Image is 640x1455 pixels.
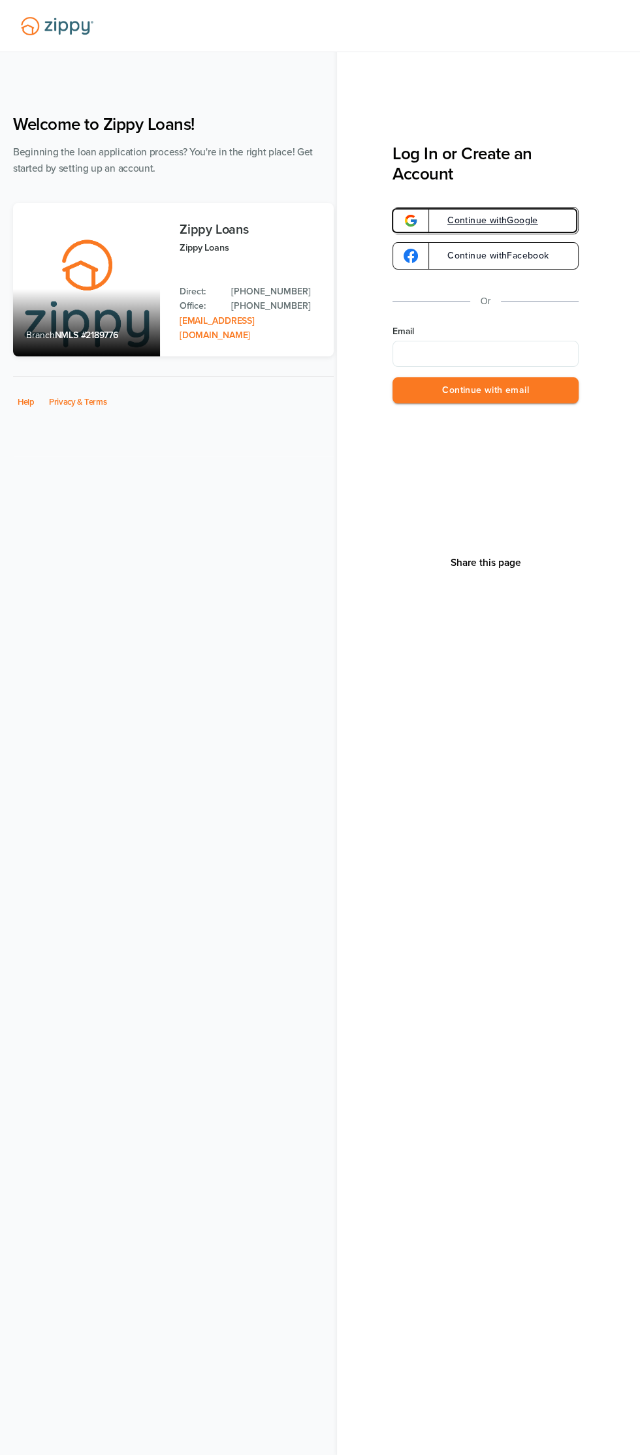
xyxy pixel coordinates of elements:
p: Or [481,293,491,309]
button: Share This Page [447,556,525,569]
span: Continue with Facebook [434,251,549,260]
a: Help [18,397,35,407]
h1: Welcome to Zippy Loans! [13,114,334,134]
span: NMLS #2189776 [55,330,118,341]
img: google-logo [404,213,418,228]
a: Direct Phone: 512-975-2947 [231,285,321,299]
a: google-logoContinue withGoogle [392,207,579,234]
h3: Log In or Create an Account [392,144,579,184]
label: Email [392,325,579,338]
p: Direct: [180,285,218,299]
a: Office Phone: 512-975-2947 [231,299,321,313]
span: Branch [26,330,55,341]
p: Zippy Loans [180,240,321,255]
span: Continue with Google [434,216,538,225]
input: Email Address [392,341,579,367]
a: Email Address: zippyguide@zippymh.com [180,315,254,341]
p: Office: [180,299,218,313]
a: Privacy & Terms [49,397,107,407]
h3: Zippy Loans [180,223,321,237]
img: Lender Logo [13,11,101,41]
img: google-logo [404,249,418,263]
span: Beginning the loan application process? You're in the right place! Get started by setting up an a... [13,146,313,174]
a: google-logoContinue withFacebook [392,242,579,270]
button: Continue with email [392,377,579,404]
